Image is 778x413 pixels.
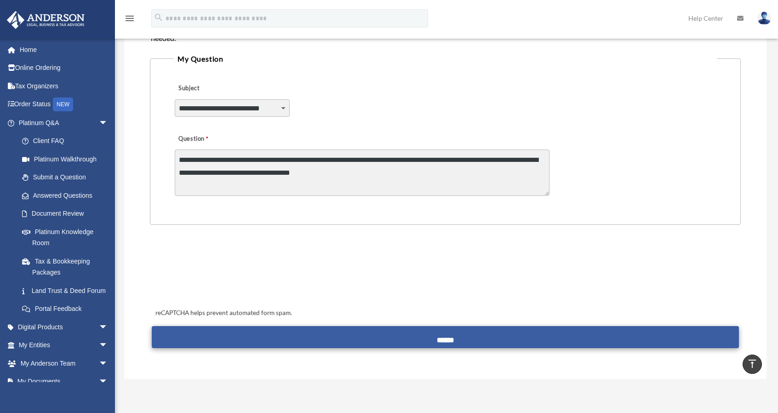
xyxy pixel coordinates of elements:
[743,355,762,374] a: vertical_align_top
[6,40,122,59] a: Home
[6,95,122,114] a: Order StatusNEW
[13,281,122,300] a: Land Trust & Deed Forum
[154,12,164,23] i: search
[124,13,135,24] i: menu
[13,223,122,252] a: Platinum Knowledge Room
[6,59,122,77] a: Online Ordering
[153,253,292,289] iframe: reCAPTCHA
[6,114,122,132] a: Platinum Q&Aarrow_drop_down
[6,336,122,355] a: My Entitiesarrow_drop_down
[13,252,122,281] a: Tax & Bookkeeping Packages
[13,186,122,205] a: Answered Questions
[13,300,122,318] a: Portal Feedback
[99,114,117,132] span: arrow_drop_down
[124,16,135,24] a: menu
[99,354,117,373] span: arrow_drop_down
[175,132,246,145] label: Question
[6,373,122,391] a: My Documentsarrow_drop_down
[53,98,73,111] div: NEW
[99,318,117,337] span: arrow_drop_down
[175,82,262,95] label: Subject
[13,150,122,168] a: Platinum Walkthrough
[757,11,771,25] img: User Pic
[747,358,758,369] i: vertical_align_top
[99,373,117,391] span: arrow_drop_down
[6,354,122,373] a: My Anderson Teamarrow_drop_down
[152,308,739,319] div: reCAPTCHA helps prevent automated form spam.
[13,132,122,150] a: Client FAQ
[4,11,87,29] img: Anderson Advisors Platinum Portal
[13,205,122,223] a: Document Review
[6,77,122,95] a: Tax Organizers
[174,52,716,65] legend: My Question
[6,318,122,336] a: Digital Productsarrow_drop_down
[13,168,117,187] a: Submit a Question
[99,336,117,355] span: arrow_drop_down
